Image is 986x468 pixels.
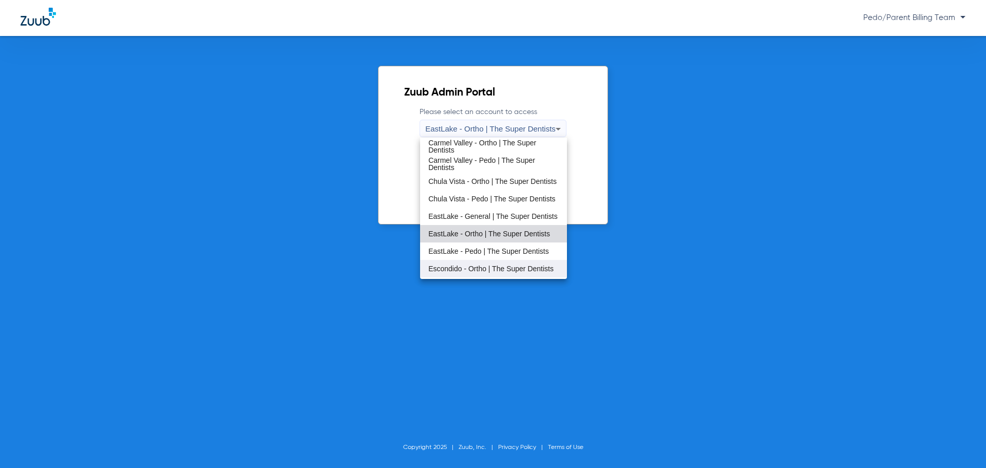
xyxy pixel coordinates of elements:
iframe: Chat Widget [935,419,986,468]
span: EastLake - Pedo | The Super Dentists [428,248,549,255]
span: Carmel Valley - Pedo | The Super Dentists [428,157,559,171]
span: EastLake - General | The Super Dentists [428,213,558,220]
span: Chula Vista - Ortho | The Super Dentists [428,178,557,185]
span: Chula Vista - Pedo | The Super Dentists [428,195,555,202]
span: Carmel Valley - Ortho | The Super Dentists [428,139,559,154]
span: EastLake - Ortho | The Super Dentists [428,230,550,237]
span: Escondido - Ortho | The Super Dentists [428,265,554,272]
